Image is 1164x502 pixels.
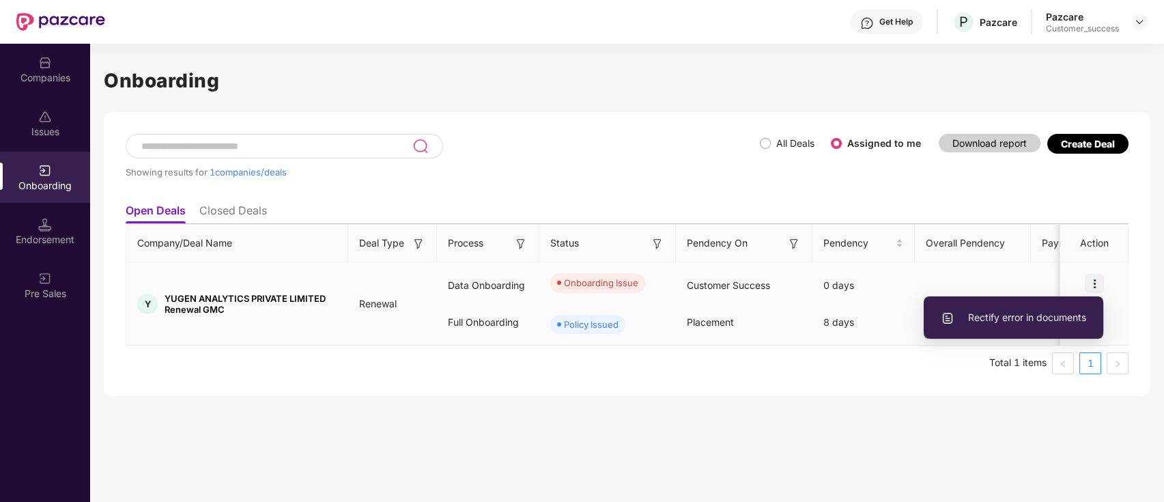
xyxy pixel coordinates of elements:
[359,236,404,251] span: Deal Type
[1080,353,1101,374] a: 1
[879,16,913,27] div: Get Help
[412,138,428,154] img: svg+xml;base64,PHN2ZyB3aWR0aD0iMjQiIGhlaWdodD0iMjUiIHZpZXdCb3g9IjAgMCAyNCAyNSIgZmlsbD0ibm9uZSIgeG...
[915,296,1031,311] div: 22 days
[941,310,1086,325] span: Rectify error in documents
[1113,360,1122,368] span: right
[1046,10,1119,23] div: Pazcare
[38,56,52,70] img: svg+xml;base64,PHN2ZyBpZD0iQ29tcGFuaWVzIiB4bWxucz0iaHR0cDovL3d3dy53My5vcmcvMjAwMC9zdmciIHdpZHRoPS...
[823,236,893,251] span: Pendency
[959,14,968,30] span: P
[1046,23,1119,34] div: Customer_success
[210,167,287,178] span: 1 companies/deals
[687,279,770,291] span: Customer Success
[1134,16,1145,27] img: svg+xml;base64,PHN2ZyBpZD0iRHJvcGRvd24tMzJ4MzIiIHhtbG5zPSJodHRwOi8vd3d3LnczLm9yZy8yMDAwL3N2ZyIgd2...
[1061,138,1115,150] div: Create Deal
[126,167,760,178] div: Showing results for
[38,218,52,232] img: svg+xml;base64,PHN2ZyB3aWR0aD0iMTQuNSIgaGVpZ2h0PSIxNC41IiB2aWV3Qm94PSIwIDAgMTYgMTYiIGZpbGw9Im5vbm...
[16,13,105,31] img: New Pazcare Logo
[38,164,52,178] img: svg+xml;base64,PHN2ZyB3aWR0aD0iMjAiIGhlaWdodD0iMjAiIHZpZXdCb3g9IjAgMCAyMCAyMCIgZmlsbD0ibm9uZSIgeG...
[564,276,638,290] div: Onboarding Issue
[126,225,348,262] th: Company/Deal Name
[939,134,1040,152] button: Download report
[847,137,921,149] label: Assigned to me
[1059,360,1067,368] span: left
[564,318,619,331] div: Policy Issued
[1079,352,1101,374] li: 1
[651,237,664,251] img: svg+xml;base64,PHN2ZyB3aWR0aD0iMTYiIGhlaWdodD0iMTYiIHZpZXdCb3g9IjAgMCAxNiAxNiIgZmlsbD0ibm9uZSIgeG...
[348,298,408,309] span: Renewal
[437,304,539,341] div: Full Onboarding
[812,304,915,341] div: 8 days
[989,352,1047,374] li: Total 1 items
[412,237,425,251] img: svg+xml;base64,PHN2ZyB3aWR0aD0iMTYiIGhlaWdodD0iMTYiIHZpZXdCb3g9IjAgMCAxNiAxNiIgZmlsbD0ibm9uZSIgeG...
[437,267,539,304] div: Data Onboarding
[165,293,337,315] span: YUGEN ANALYTICS PRIVATE LIMITED Renewal GMC
[1052,352,1074,374] button: left
[137,294,158,314] div: Y
[1031,225,1133,262] th: Payment Done
[38,272,52,285] img: svg+xml;base64,PHN2ZyB3aWR0aD0iMjAiIGhlaWdodD0iMjAiIHZpZXdCb3g9IjAgMCAyMCAyMCIgZmlsbD0ibm9uZSIgeG...
[1107,352,1128,374] li: Next Page
[980,16,1017,29] div: Pazcare
[941,311,954,325] img: svg+xml;base64,PHN2ZyBpZD0iVXBsb2FkX0xvZ3MiIGRhdGEtbmFtZT0iVXBsb2FkIExvZ3MiIHhtbG5zPSJodHRwOi8vd3...
[199,204,267,223] li: Closed Deals
[126,204,186,223] li: Open Deals
[687,316,734,328] span: Placement
[787,237,801,251] img: svg+xml;base64,PHN2ZyB3aWR0aD0iMTYiIGhlaWdodD0iMTYiIHZpZXdCb3g9IjAgMCAxNiAxNiIgZmlsbD0ibm9uZSIgeG...
[1052,352,1074,374] li: Previous Page
[514,237,528,251] img: svg+xml;base64,PHN2ZyB3aWR0aD0iMTYiIGhlaWdodD0iMTYiIHZpZXdCb3g9IjAgMCAxNiAxNiIgZmlsbD0ibm9uZSIgeG...
[1042,236,1111,251] span: Payment Done
[860,16,874,30] img: svg+xml;base64,PHN2ZyBpZD0iSGVscC0zMngzMiIgeG1sbnM9Imh0dHA6Ly93d3cudzMub3JnLzIwMDAvc3ZnIiB3aWR0aD...
[812,267,915,304] div: 0 days
[104,66,1150,96] h1: Onboarding
[915,225,1031,262] th: Overall Pendency
[1107,352,1128,374] button: right
[687,236,748,251] span: Pendency On
[812,225,915,262] th: Pendency
[550,236,579,251] span: Status
[38,110,52,124] img: svg+xml;base64,PHN2ZyBpZD0iSXNzdWVzX2Rpc2FibGVkIiB4bWxucz0iaHR0cDovL3d3dy53My5vcmcvMjAwMC9zdmciIH...
[448,236,483,251] span: Process
[1085,274,1104,293] img: icon
[776,137,814,149] label: All Deals
[1060,225,1128,262] th: Action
